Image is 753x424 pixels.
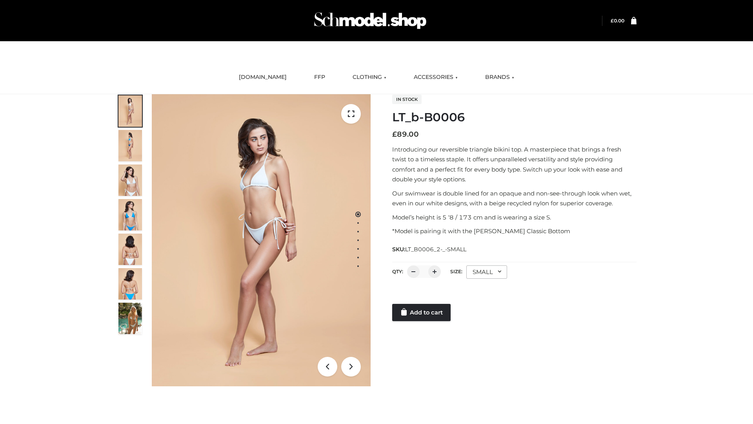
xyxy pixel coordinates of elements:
[405,246,466,253] span: LT_B0006_2-_-SMALL
[450,269,462,274] label: Size:
[392,304,451,321] a: Add to cart
[152,94,371,386] img: ArielClassicBikiniTop_CloudNine_AzureSky_OW114ECO_1
[392,110,637,124] h1: LT_b-B0006
[118,268,142,300] img: ArielClassicBikiniTop_CloudNine_AzureSky_OW114ECO_8-scaled.jpg
[308,69,331,86] a: FFP
[118,164,142,196] img: ArielClassicBikiniTop_CloudNine_AzureSky_OW114ECO_3-scaled.jpg
[392,245,467,254] span: SKU:
[311,5,429,36] img: Schmodel Admin 964
[118,130,142,161] img: ArielClassicBikiniTop_CloudNine_AzureSky_OW114ECO_2-scaled.jpg
[118,95,142,127] img: ArielClassicBikiniTop_CloudNine_AzureSky_OW114ECO_1-scaled.jpg
[392,269,403,274] label: QTY:
[392,130,397,139] span: £
[118,234,142,265] img: ArielClassicBikiniTop_CloudNine_AzureSky_OW114ECO_7-scaled.jpg
[392,144,637,185] p: Introducing our reversible triangle bikini top. A masterpiece that brings a fresh twist to a time...
[392,95,422,104] span: In stock
[233,69,293,86] a: [DOMAIN_NAME]
[392,226,637,236] p: *Model is pairing it with the [PERSON_NAME] Classic Bottom
[611,18,624,24] a: £0.00
[392,188,637,208] p: Our swimwear is double lined for an opaque and non-see-through look when wet, even in our white d...
[392,130,419,139] bdi: 89.00
[479,69,520,86] a: BRANDS
[611,18,624,24] bdi: 0.00
[408,69,464,86] a: ACCESSORIES
[118,199,142,230] img: ArielClassicBikiniTop_CloudNine_AzureSky_OW114ECO_4-scaled.jpg
[392,212,637,223] p: Model’s height is 5 ‘8 / 173 cm and is wearing a size S.
[347,69,392,86] a: CLOTHING
[118,303,142,334] img: Arieltop_CloudNine_AzureSky2.jpg
[466,265,507,279] div: SMALL
[611,18,614,24] span: £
